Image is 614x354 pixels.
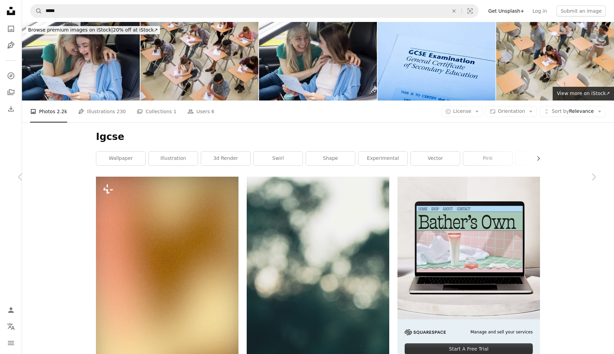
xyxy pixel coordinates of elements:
a: Explore [4,69,18,83]
a: Log in / Sign up [4,303,18,317]
a: 3d render [201,152,250,165]
img: file-1705255347840-230a6ab5bca9image [405,329,446,335]
span: View more on iStock ↗ [557,91,610,96]
span: Orientation [498,108,525,114]
img: Positive Results Day for Teen Girl [259,22,377,101]
a: Users 6 [187,101,214,122]
button: Search Unsplash [30,4,42,17]
form: Find visuals sitewide [30,4,479,18]
button: Submit an image [556,5,606,16]
a: art [516,152,565,165]
button: Visual search [462,4,478,17]
a: Photos [4,22,18,36]
h1: Igcse [96,131,540,143]
a: Illustrations 230 [78,101,126,122]
a: Download History [4,102,18,116]
a: swirl [254,152,303,165]
span: 230 [117,108,126,115]
span: Relevance [552,108,594,115]
a: vector [411,152,460,165]
span: Manage and sell your services [470,329,533,335]
a: View more on iStock↗ [553,87,614,101]
button: License [441,106,483,117]
img: Elevated view of students writing their GCSE exam in classroom [496,22,614,101]
button: scroll list to the right [532,152,540,165]
a: shape [306,152,355,165]
a: Log in [528,5,551,16]
span: Browse premium images on iStock | [28,27,113,33]
div: 20% off at iStock ↗ [26,26,160,34]
span: 1 [173,108,176,115]
img: Elevated view of students writing their GCSE exam [140,22,258,101]
a: Collections [4,85,18,99]
a: Get Unsplash+ [484,5,528,16]
img: GCSE Examination Certificate [378,22,495,101]
a: wallpaper [96,152,145,165]
span: 6 [211,108,214,115]
span: License [453,108,471,114]
button: Menu [4,336,18,350]
a: Collections 1 [137,101,176,122]
a: Illustrations [4,38,18,52]
button: Sort byRelevance [540,106,606,117]
img: Achieving Her Dream Grades [22,22,140,101]
button: Orientation [486,106,537,117]
button: Language [4,320,18,333]
a: illustration [149,152,198,165]
a: pink [463,152,512,165]
a: experimental [358,152,407,165]
span: Sort by [552,108,569,114]
a: Browse premium images on iStock|20% off at iStock↗ [22,22,164,38]
img: file-1707883121023-8e3502977149image [397,177,540,319]
a: Next [573,144,614,210]
a: Blurred light and colors create an abstract composition. [96,281,238,287]
a: A bird sitting on a branch of a tree [247,309,389,315]
button: Clear [446,4,462,17]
